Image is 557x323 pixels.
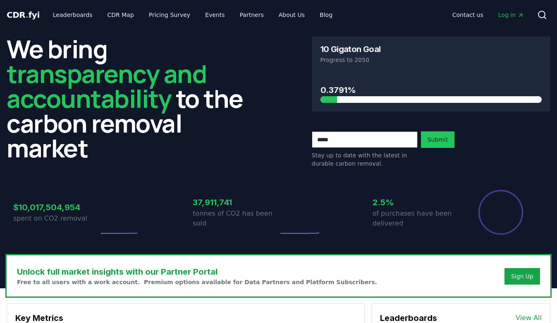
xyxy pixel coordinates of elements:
[17,278,377,286] p: Free to all users with a work account. Premium options available for Data Partners and Platform S...
[511,272,533,280] a: Sign Up
[272,7,311,22] a: About Us
[13,214,99,223] p: spent on CO2 removal
[46,7,99,22] a: Leaderboards
[7,10,40,20] span: CDR fyi
[101,7,141,22] a: CDR Map
[446,7,531,22] nav: Main
[142,7,197,22] a: Pricing Survey
[7,9,40,21] a: CDR.fyi
[193,209,278,228] p: tonnes of CO2 has been sold
[320,56,542,64] p: Progress to 2050
[446,7,490,22] a: Contact us
[421,131,455,148] button: Submit
[498,11,524,19] span: Log in
[7,36,246,160] h2: We bring to the carbon removal market
[7,57,206,115] span: transparency and accountability
[193,196,278,209] h3: 37,911,741
[373,196,458,209] h3: 2.5%
[312,151,418,168] p: Stay up to date with the latest in durable carbon removal.
[478,189,524,235] div: Percentage of sales delivered
[504,268,540,285] button: Sign Up
[26,10,29,20] span: .
[373,209,458,228] p: of purchases have been delivered
[233,7,270,22] a: Partners
[313,7,339,22] a: Blog
[320,84,542,96] h3: 0.3791%
[17,266,377,278] h3: Unlock full market insights with our Partner Portal
[492,7,531,22] a: Log in
[13,201,99,214] h3: $10,017,504,954
[320,45,381,53] h3: 10 Gigaton Goal
[198,7,231,22] a: Events
[46,7,339,22] nav: Main
[516,313,542,323] a: View All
